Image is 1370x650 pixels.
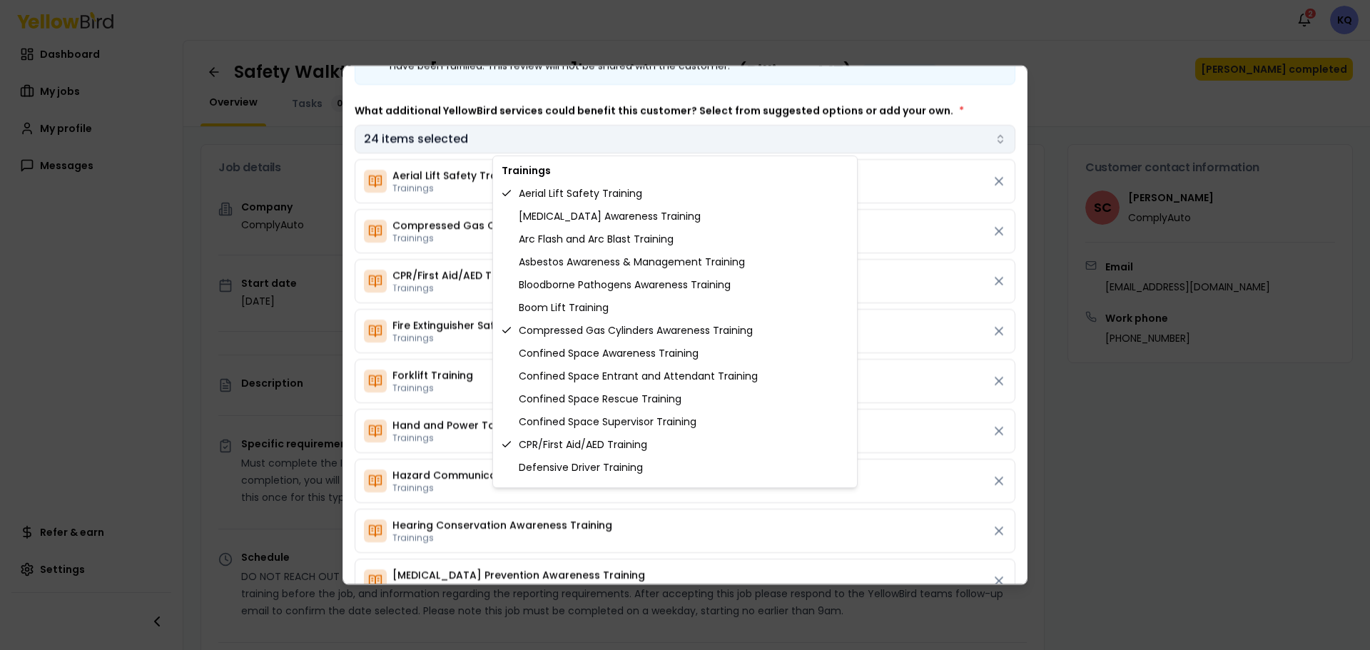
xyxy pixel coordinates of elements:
div: Asbestos Awareness & Management Training [496,250,854,273]
div: Confined Space Awareness Training [496,342,854,365]
div: Boom Lift Training [496,296,854,319]
div: Confined Space Entrant and Attendant Training [496,365,854,387]
div: Digital Burn Training [496,479,854,502]
div: Aerial Lift Safety Training [496,182,854,205]
div: Confined Space Rescue Training [496,387,854,410]
div: Confined Space Supervisor Training [496,410,854,433]
div: Defensive Driver Training [496,456,854,479]
div: Trainings [496,159,854,182]
div: [MEDICAL_DATA] Awareness Training [496,205,854,228]
div: CPR/First Aid/AED Training [496,433,854,456]
div: Arc Flash and Arc Blast Training [496,228,854,250]
div: Bloodborne Pathogens Awareness Training [496,273,854,296]
div: Compressed Gas Cylinders Awareness Training [496,319,854,342]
